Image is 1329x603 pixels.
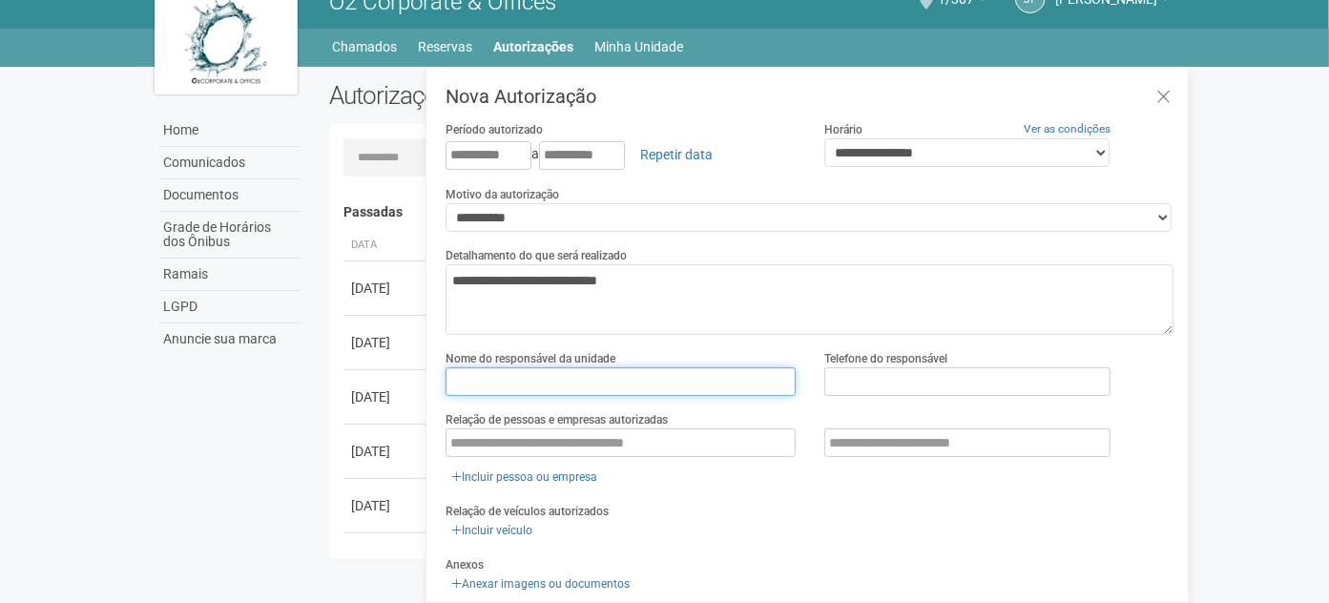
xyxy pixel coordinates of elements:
a: Ver as condições [1024,122,1111,135]
a: Autorizações [494,33,574,60]
a: Minha Unidade [595,33,684,60]
label: Relação de pessoas e empresas autorizadas [446,411,668,428]
div: [DATE] [351,279,422,298]
a: Reservas [419,33,473,60]
h3: Nova Autorização [446,87,1173,106]
a: Chamados [333,33,398,60]
label: Nome do responsável da unidade [446,350,615,367]
label: Anexos [446,556,484,573]
label: Relação de veículos autorizados [446,503,609,520]
h4: Passadas [343,205,1161,219]
a: Incluir veículo [446,520,538,541]
label: Telefone do responsável [824,350,947,367]
a: LGPD [159,291,301,323]
h2: Autorizações [329,81,737,110]
label: Período autorizado [446,121,543,138]
div: [DATE] [351,387,422,406]
a: Grade de Horários dos Ônibus [159,212,301,259]
label: Detalhamento do que será realizado [446,247,627,264]
label: Horário [824,121,862,138]
a: Anuncie sua marca [159,323,301,355]
a: Home [159,114,301,147]
div: a [446,138,796,171]
a: Anexar imagens ou documentos [446,573,635,594]
div: [DATE] [351,442,422,461]
div: [DATE] [351,496,422,515]
a: Repetir data [628,138,725,171]
a: Documentos [159,179,301,212]
a: Incluir pessoa ou empresa [446,467,603,488]
div: [DATE] [351,333,422,352]
th: Data [343,230,429,261]
a: Ramais [159,259,301,291]
a: Comunicados [159,147,301,179]
label: Motivo da autorização [446,186,559,203]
